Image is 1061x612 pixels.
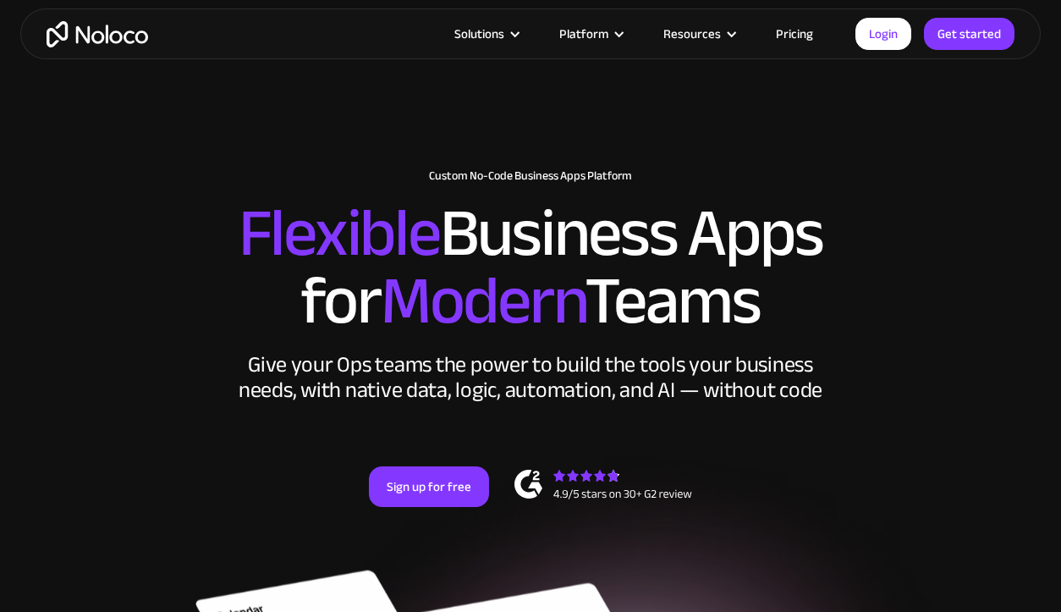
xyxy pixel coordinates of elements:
[17,200,1044,335] h2: Business Apps for Teams
[642,23,755,45] div: Resources
[755,23,834,45] a: Pricing
[433,23,538,45] div: Solutions
[17,169,1044,183] h1: Custom No-Code Business Apps Platform
[454,23,504,45] div: Solutions
[239,170,440,296] span: Flexible
[924,18,1014,50] a: Get started
[855,18,911,50] a: Login
[47,21,148,47] a: home
[538,23,642,45] div: Platform
[559,23,608,45] div: Platform
[369,466,489,507] a: Sign up for free
[234,352,827,403] div: Give your Ops teams the power to build the tools your business needs, with native data, logic, au...
[381,238,585,364] span: Modern
[663,23,721,45] div: Resources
